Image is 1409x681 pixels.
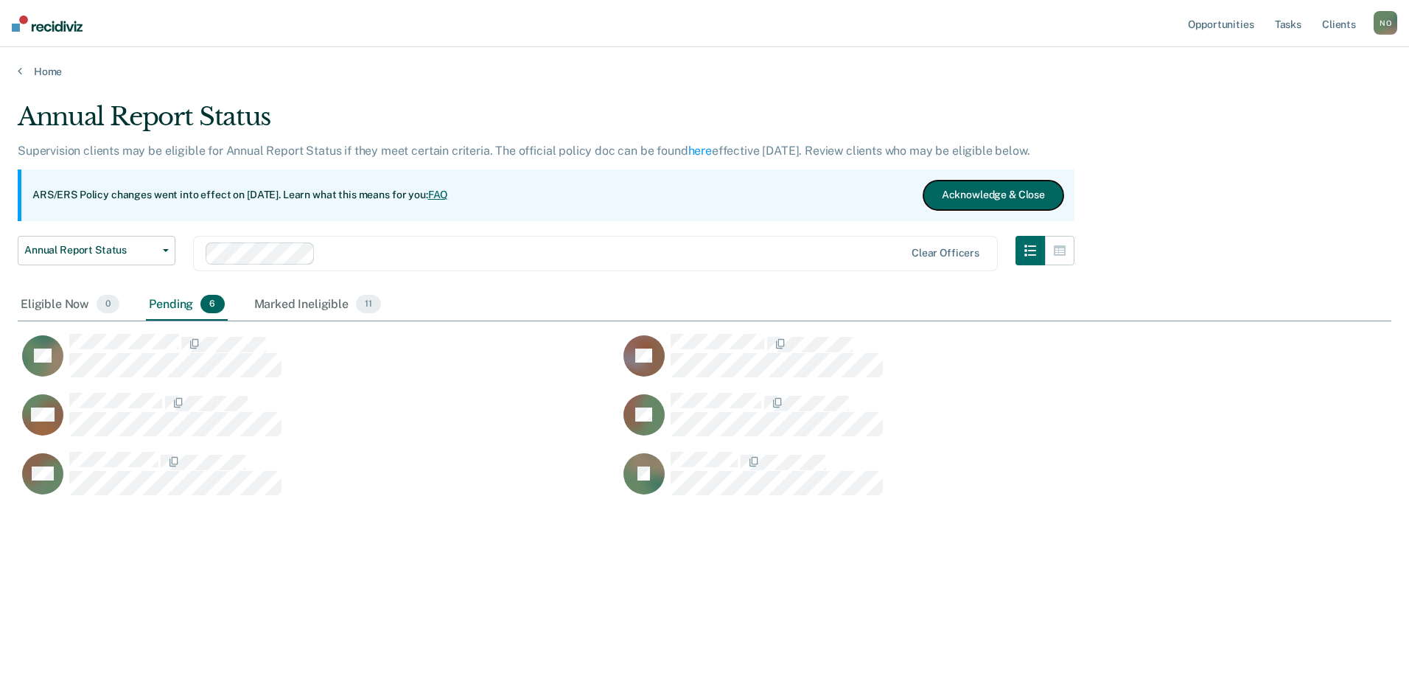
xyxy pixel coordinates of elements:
[251,289,384,321] div: Marked Ineligible11
[18,392,619,451] div: CaseloadOpportunityCell-03051994
[428,189,449,200] a: FAQ
[200,295,224,314] span: 6
[146,289,227,321] div: Pending6
[619,333,1220,392] div: CaseloadOpportunityCell-02695686
[18,236,175,265] button: Annual Report Status
[688,144,712,158] a: here
[912,247,979,259] div: Clear officers
[619,392,1220,451] div: CaseloadOpportunityCell-02959279
[1374,11,1397,35] button: NO
[18,65,1391,78] a: Home
[24,244,157,256] span: Annual Report Status
[619,451,1220,510] div: CaseloadOpportunityCell-50590089
[1374,11,1397,35] div: N O
[356,295,381,314] span: 11
[18,102,1074,144] div: Annual Report Status
[18,451,619,510] div: CaseloadOpportunityCell-04449299
[12,15,83,32] img: Recidiviz
[923,181,1063,210] button: Acknowledge & Close
[18,144,1029,158] p: Supervision clients may be eligible for Annual Report Status if they meet certain criteria. The o...
[18,289,122,321] div: Eligible Now0
[97,295,119,314] span: 0
[18,333,619,392] div: CaseloadOpportunityCell-02637499
[32,188,448,203] p: ARS/ERS Policy changes went into effect on [DATE]. Learn what this means for you:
